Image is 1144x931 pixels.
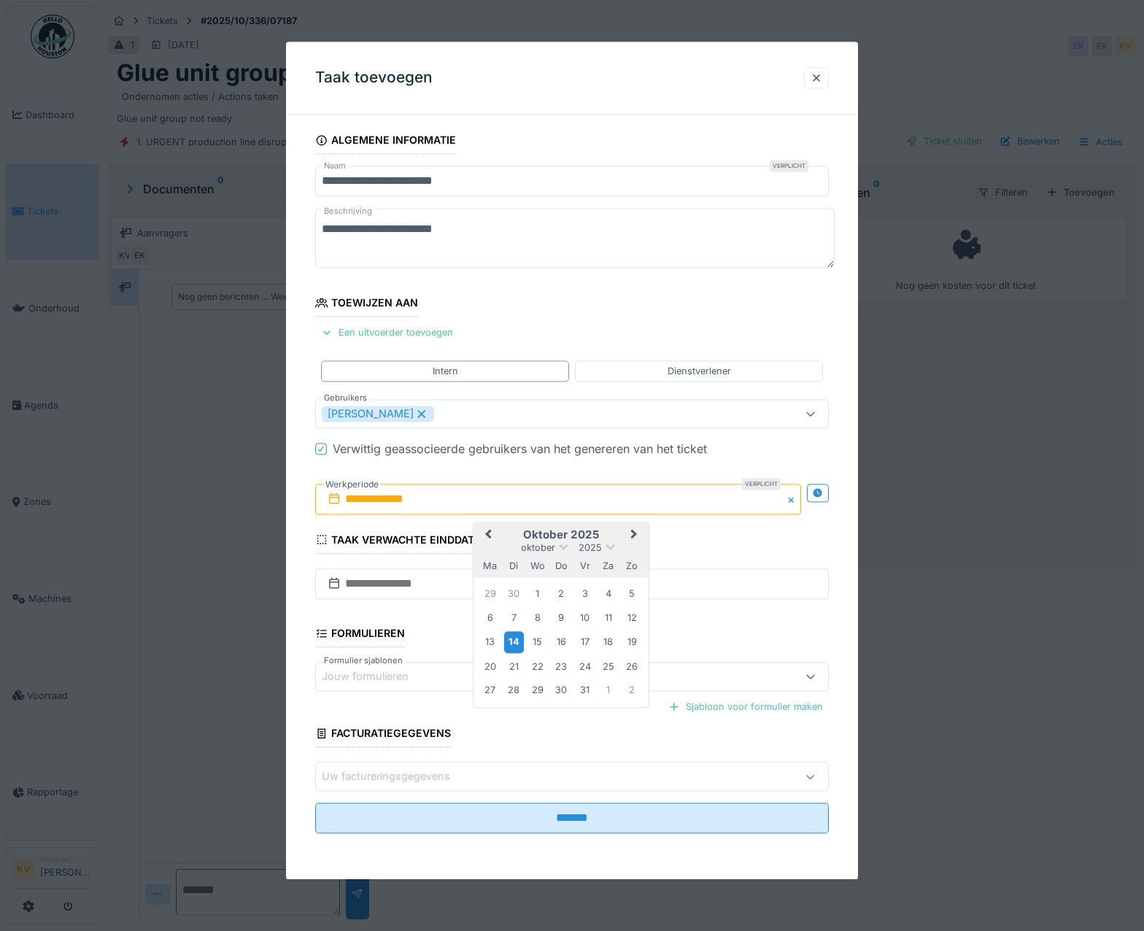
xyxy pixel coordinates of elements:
[480,657,500,676] div: Choose maandag 20 oktober 2025
[315,69,433,87] h3: Taak toevoegen
[478,582,643,702] div: Month oktober, 2025
[770,161,808,172] div: Verplicht
[785,484,801,514] button: Close
[598,584,618,604] div: Choose zaterdag 4 oktober 2025
[622,633,642,652] div: Choose zondag 19 oktober 2025
[480,584,500,604] div: Choose maandag 29 september 2025
[624,524,647,547] button: Next Month
[480,608,500,627] div: Choose maandag 6 oktober 2025
[527,633,547,652] div: Choose woensdag 15 oktober 2025
[598,556,618,576] div: zaterdag
[598,681,618,700] div: Choose zaterdag 1 november 2025
[598,657,618,676] div: Choose zaterdag 25 oktober 2025
[527,556,547,576] div: woensdag
[321,392,370,404] label: Gebruikers
[315,293,418,317] div: Toewijzen aan
[527,657,547,676] div: Choose woensdag 22 oktober 2025
[504,556,524,576] div: dinsdag
[474,528,649,541] h2: oktober 2025
[315,622,405,647] div: Formulieren
[322,669,429,685] div: Jouw formulieren
[324,476,380,492] label: Werkperiode
[575,556,595,576] div: vrijdag
[575,584,595,604] div: Choose vrijdag 3 oktober 2025
[575,657,595,676] div: Choose vrijdag 24 oktober 2025
[504,657,524,676] div: Choose dinsdag 21 oktober 2025
[315,323,459,343] div: Een uitvoerder toevoegen
[321,161,349,173] label: Naam
[551,584,571,604] div: Choose donderdag 2 oktober 2025
[521,542,555,553] span: oktober
[662,697,829,716] div: Sjabloon voor formulier maken
[527,608,547,627] div: Choose woensdag 8 oktober 2025
[742,478,781,490] div: Verplicht
[322,769,471,785] div: Uw factureringsgegevens
[551,681,571,700] div: Choose donderdag 30 oktober 2025
[315,529,491,554] div: Taak verwachte einddatum
[475,524,498,547] button: Previous Month
[322,406,434,422] div: [PERSON_NAME]
[480,556,500,576] div: maandag
[551,608,571,627] div: Choose donderdag 9 oktober 2025
[598,633,618,652] div: Choose zaterdag 18 oktober 2025
[504,608,524,627] div: Choose dinsdag 7 oktober 2025
[333,440,707,457] div: Verwittig geassocieerde gebruikers van het genereren van het ticket
[504,681,524,700] div: Choose dinsdag 28 oktober 2025
[315,723,451,748] div: Facturatiegegevens
[575,608,595,627] div: Choose vrijdag 10 oktober 2025
[315,129,456,154] div: Algemene informatie
[321,654,406,667] label: Formulier sjablonen
[622,556,642,576] div: zondag
[480,681,500,700] div: Choose maandag 27 oktober 2025
[527,584,547,604] div: Choose woensdag 1 oktober 2025
[527,681,547,700] div: Choose woensdag 29 oktober 2025
[622,608,642,627] div: Choose zondag 12 oktober 2025
[551,657,571,676] div: Choose donderdag 23 oktober 2025
[598,608,618,627] div: Choose zaterdag 11 oktober 2025
[622,681,642,700] div: Choose zondag 2 november 2025
[504,632,524,653] div: Choose dinsdag 14 oktober 2025
[551,556,571,576] div: donderdag
[668,364,731,378] div: Dienstverlener
[579,542,602,553] span: 2025
[551,633,571,652] div: Choose donderdag 16 oktober 2025
[575,681,595,700] div: Choose vrijdag 31 oktober 2025
[575,633,595,652] div: Choose vrijdag 17 oktober 2025
[622,657,642,676] div: Choose zondag 26 oktober 2025
[622,584,642,604] div: Choose zondag 5 oktober 2025
[480,633,500,652] div: Choose maandag 13 oktober 2025
[504,584,524,604] div: Choose dinsdag 30 september 2025
[433,364,458,378] div: Intern
[321,203,375,221] label: Beschrijving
